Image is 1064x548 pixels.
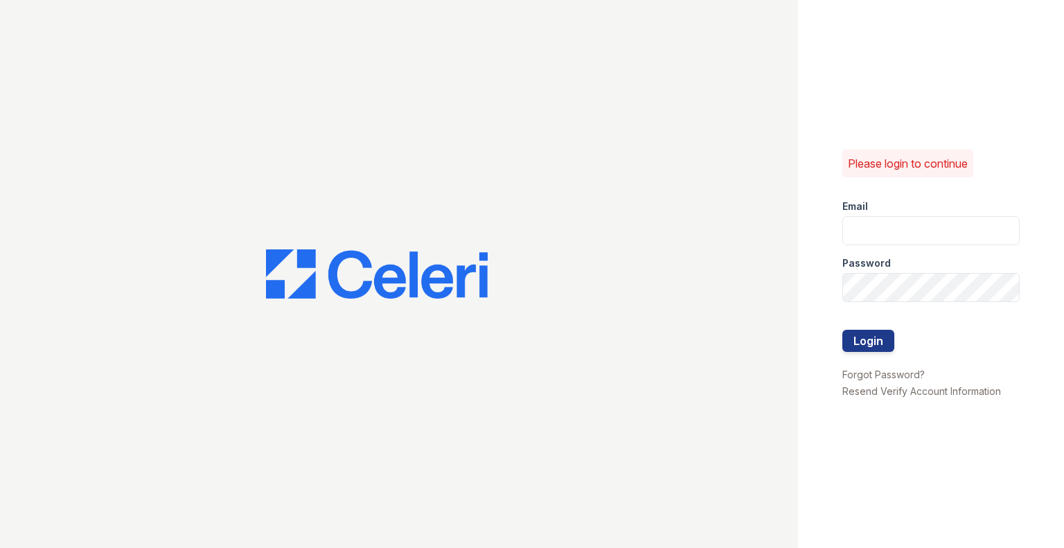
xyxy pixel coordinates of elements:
[266,249,488,299] img: CE_Logo_Blue-a8612792a0a2168367f1c8372b55b34899dd931a85d93a1a3d3e32e68fde9ad4.png
[842,256,891,270] label: Password
[848,155,968,172] p: Please login to continue
[842,330,894,352] button: Login
[842,200,868,213] label: Email
[842,385,1001,397] a: Resend Verify Account Information
[842,369,925,380] a: Forgot Password?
